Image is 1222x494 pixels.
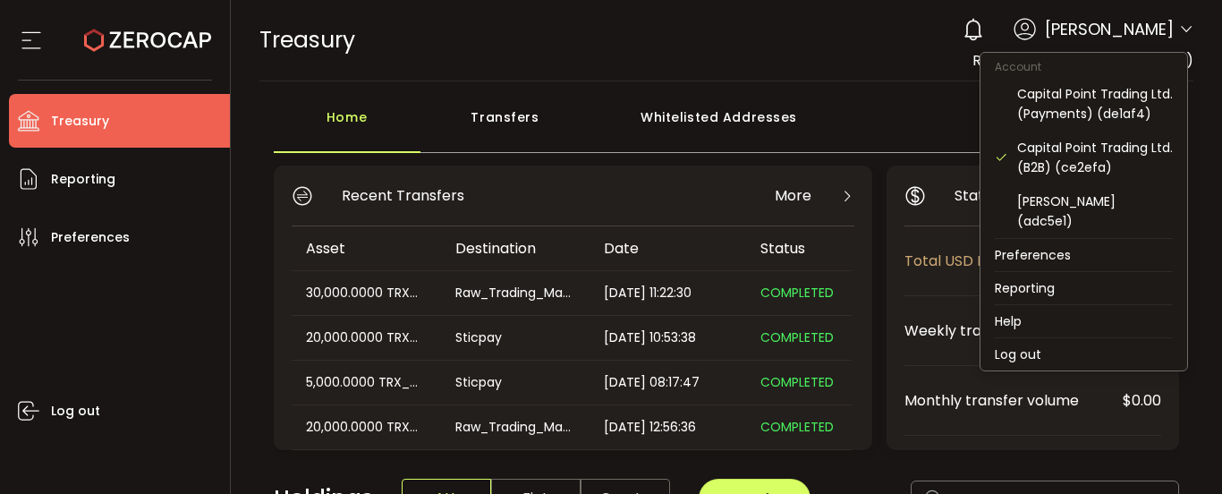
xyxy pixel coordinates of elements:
li: Reporting [980,272,1187,304]
div: Raw_Trading_Mauritius_Dolphin_Wallet_USDT [441,283,588,303]
div: Home [274,99,420,153]
span: [PERSON_NAME] [1045,17,1174,41]
div: [DATE] 11:22:30 [590,283,746,303]
span: Log out [51,398,100,424]
div: Capital Point Trading Ltd. (Payments) (de1af4) [1017,84,1173,123]
span: COMPLETED [760,284,834,302]
span: Monthly transfer volume [904,389,1123,412]
span: Treasury [259,24,355,55]
div: Sticpay [441,372,588,393]
div: Status [746,238,852,259]
span: Reporting [51,166,115,192]
span: Statistics [955,184,1019,207]
div: [DATE] 12:56:36 [590,417,746,438]
div: [DATE] 10:53:38 [590,328,746,348]
div: Capital Point Trading Ltd. (B2B) (ce2efa) [1017,138,1173,177]
span: Preferences [51,225,130,251]
span: Total USD NAV [904,250,1083,272]
li: Preferences [980,239,1187,271]
span: Account [980,59,1056,74]
span: COMPLETED [760,418,834,436]
span: Weekly transfer volume [904,319,1123,342]
div: Asset [292,238,441,259]
iframe: Chat Widget [1014,301,1222,494]
div: Sticpay [441,328,588,348]
div: 20,000.0000 TRX_USDT_S2UZ [292,417,439,438]
div: [PERSON_NAME] (adc5e1) [1017,192,1173,231]
div: [DATE] 08:17:47 [590,372,746,393]
span: Raw Trading Mauritius Ltd (B2B) [972,50,1193,71]
div: Whitelisted Addresses [590,99,848,153]
div: 5,000.0000 TRX_USDT_S2UZ [292,372,439,393]
div: Transfers [420,99,590,153]
div: Raw_Trading_Mauritius_Dolphin_Wallet_USDT [441,417,588,438]
span: COMPLETED [760,373,834,391]
span: More [775,184,811,207]
span: Treasury [51,108,109,134]
span: Recent Transfers [342,184,464,207]
div: Destination [441,238,590,259]
div: 20,000.0000 TRX_USDT_S2UZ [292,328,439,348]
span: COMPLETED [760,328,834,346]
li: Log out [980,338,1187,370]
div: 30,000.0000 TRX_USDT_S2UZ [292,283,439,303]
div: Date [590,238,746,259]
li: Help [980,305,1187,337]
